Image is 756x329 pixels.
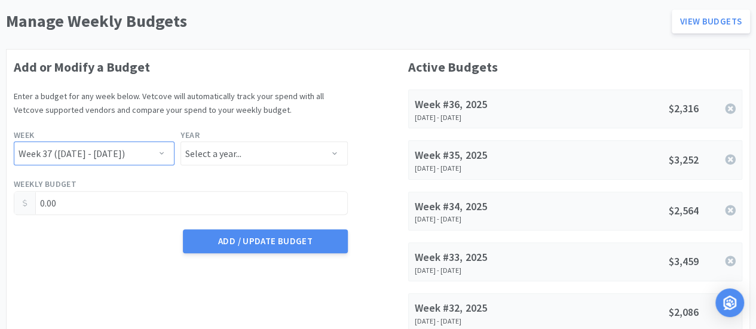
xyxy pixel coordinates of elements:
label: Weekly Budget [14,177,76,190]
div: Week #36, 2025 [415,96,556,113]
div: [DATE] - [DATE] [415,113,556,122]
div: [DATE] - [DATE] [415,215,556,223]
div: Week #34, 2025 [415,198,556,216]
div: Open Intercom Messenger [715,288,744,317]
div: Week #32, 2025 [415,300,556,317]
span: $2,564 [669,204,699,217]
span: $2,316 [669,102,699,115]
h1: Manage Weekly Budgets [6,8,665,35]
a: View Budgets [672,10,751,33]
strong: Active Budgets [408,59,497,75]
div: [DATE] - [DATE] [415,317,556,325]
div: Week #35, 2025 [415,147,556,164]
div: [DATE] - [DATE] [415,164,556,173]
label: Week [14,128,35,142]
label: Year [180,128,200,142]
div: Week #33, 2025 [415,249,556,266]
button: Add / Update Budget [183,229,347,253]
span: $2,086 [669,305,699,319]
span: $3,252 [669,153,699,167]
p: Enter a budget for any week below. Vetcove will automatically track your spend with all Vetcove s... [14,90,348,116]
span: $3,459 [669,254,699,268]
strong: Add or Modify a Budget [14,59,150,75]
div: [DATE] - [DATE] [415,266,556,275]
